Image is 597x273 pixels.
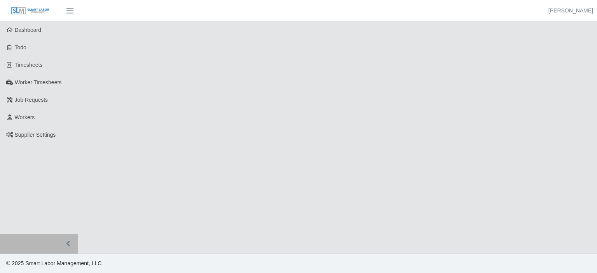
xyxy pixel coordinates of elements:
span: Supplier Settings [15,132,56,138]
span: Timesheets [15,62,43,68]
img: SLM Logo [11,7,50,15]
span: © 2025 Smart Labor Management, LLC [6,260,101,266]
span: Workers [15,114,35,120]
span: Job Requests [15,97,48,103]
span: Dashboard [15,27,42,33]
span: Todo [15,44,26,50]
a: [PERSON_NAME] [548,7,593,15]
span: Worker Timesheets [15,79,61,85]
